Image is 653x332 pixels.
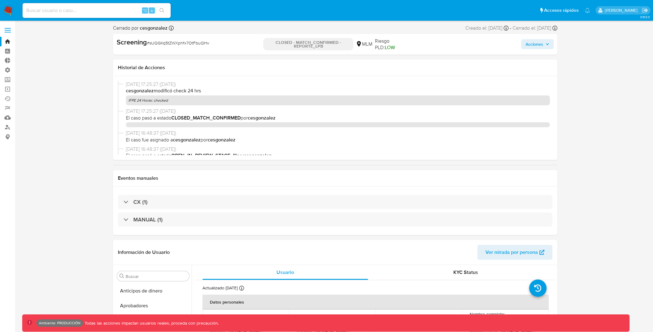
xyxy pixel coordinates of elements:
[605,7,640,13] p: ramiro.carbonell@mercadolibre.com.co
[477,245,552,260] button: Ver mirada por persona
[118,212,552,227] div: MANUAL (1)
[465,25,509,32] div: Creado el: [DATE]
[526,39,543,49] span: Acciones
[133,216,163,223] h3: MANUAL (1)
[485,245,538,260] span: Ver mirada por persona
[143,7,147,13] span: ⌥
[118,249,170,255] h1: Información de Usuario
[114,298,192,313] button: Aprobadores
[156,6,168,15] button: search-icon
[385,44,395,51] span: LOW
[118,175,552,181] h1: Eventos manuales
[521,39,554,49] button: Acciones
[114,284,192,298] button: Anticipos de dinero
[139,24,168,32] b: cesgonzalez
[375,38,407,51] span: Riesgo PLD:
[202,295,549,309] th: Datos personales
[23,6,171,15] input: Buscar usuario o caso...
[202,285,238,291] p: Actualizado [DATE]
[119,274,124,279] button: Buscar
[118,195,552,209] div: CX (1)
[126,274,187,279] input: Buscar
[585,8,590,13] a: Notificaciones
[83,320,219,326] p: Todas las acciones impactan usuarios reales, proceda con precaución.
[117,37,147,47] b: Screening
[147,40,209,46] span: # sUQGKq5tZWXphfx7OtFbuQHv
[544,7,579,14] span: Accesos rápidos
[642,7,648,14] a: Salir
[513,25,557,32] div: Cerrado el: [DATE]
[114,313,192,328] button: Aprobados
[133,199,148,205] h3: CX (1)
[453,269,478,276] span: KYC Status
[39,322,81,324] p: Ambiente: PRODUCCIÓN
[263,38,354,50] p: CLOSED - MATCH_CONFIRMED - REPORTE_LPB
[151,7,153,13] span: s
[113,25,168,32] span: Cerrado por
[356,41,372,48] div: MLM
[510,25,511,32] span: -
[277,269,294,276] span: Usuario
[470,311,505,317] p: Nombre completo :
